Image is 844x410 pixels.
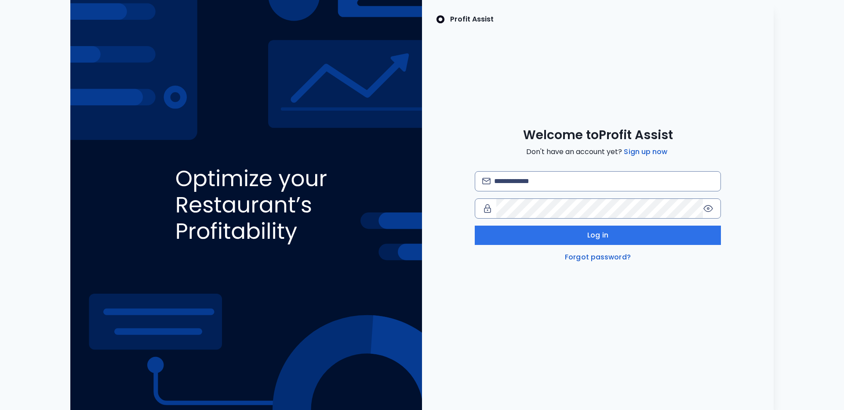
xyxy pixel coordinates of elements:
[563,252,633,263] a: Forgot password?
[622,147,669,157] a: Sign up now
[450,14,494,25] p: Profit Assist
[587,230,608,241] span: Log in
[482,178,491,184] img: email
[523,127,673,143] span: Welcome to Profit Assist
[526,147,669,157] span: Don't have an account yet?
[475,226,721,245] button: Log in
[436,14,445,25] img: SpotOn Logo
